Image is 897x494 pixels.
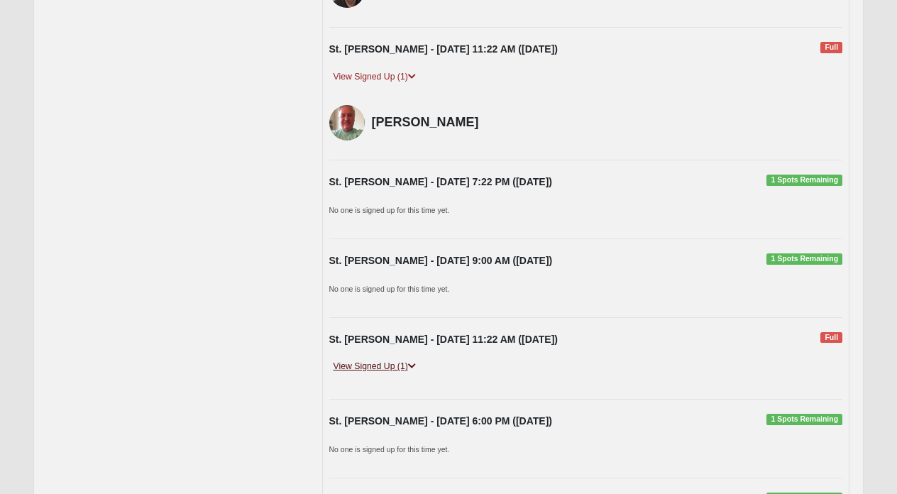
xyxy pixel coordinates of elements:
[766,253,842,265] span: 1 Spots Remaining
[820,42,842,53] span: Full
[329,415,552,427] strong: St. [PERSON_NAME] - [DATE] 6:00 PM ([DATE])
[766,175,842,186] span: 1 Spots Remaining
[329,176,552,187] strong: St. [PERSON_NAME] - [DATE] 7:22 PM ([DATE])
[329,43,558,55] strong: St. [PERSON_NAME] - [DATE] 11:22 AM ([DATE])
[329,445,450,454] small: No one is signed up for this time yet.
[372,115,486,131] h4: [PERSON_NAME]
[329,285,450,293] small: No one is signed up for this time yet.
[329,206,450,214] small: No one is signed up for this time yet.
[329,359,420,374] a: View Signed Up (1)
[329,105,365,141] img: Greg Bickell
[820,332,842,344] span: Full
[329,334,558,345] strong: St. [PERSON_NAME] - [DATE] 11:22 AM ([DATE])
[329,255,553,266] strong: St. [PERSON_NAME] - [DATE] 9:00 AM ([DATE])
[329,70,420,84] a: View Signed Up (1)
[766,414,842,425] span: 1 Spots Remaining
